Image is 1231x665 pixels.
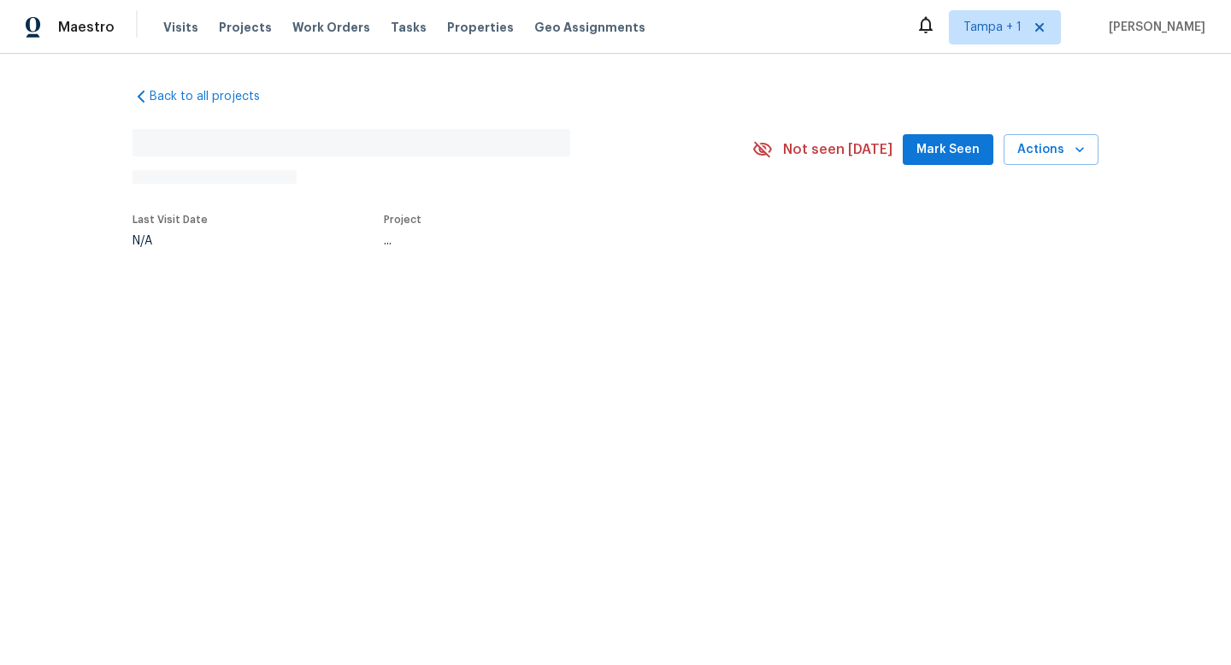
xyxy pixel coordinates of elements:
[916,139,980,161] span: Mark Seen
[783,141,892,158] span: Not seen [DATE]
[963,19,1022,36] span: Tampa + 1
[133,88,297,105] a: Back to all projects
[219,19,272,36] span: Projects
[163,19,198,36] span: Visits
[1102,19,1205,36] span: [PERSON_NAME]
[1017,139,1085,161] span: Actions
[391,21,427,33] span: Tasks
[447,19,514,36] span: Properties
[384,215,421,225] span: Project
[384,235,712,247] div: ...
[58,19,115,36] span: Maestro
[903,134,993,166] button: Mark Seen
[1004,134,1098,166] button: Actions
[133,235,208,247] div: N/A
[292,19,370,36] span: Work Orders
[133,215,208,225] span: Last Visit Date
[534,19,645,36] span: Geo Assignments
